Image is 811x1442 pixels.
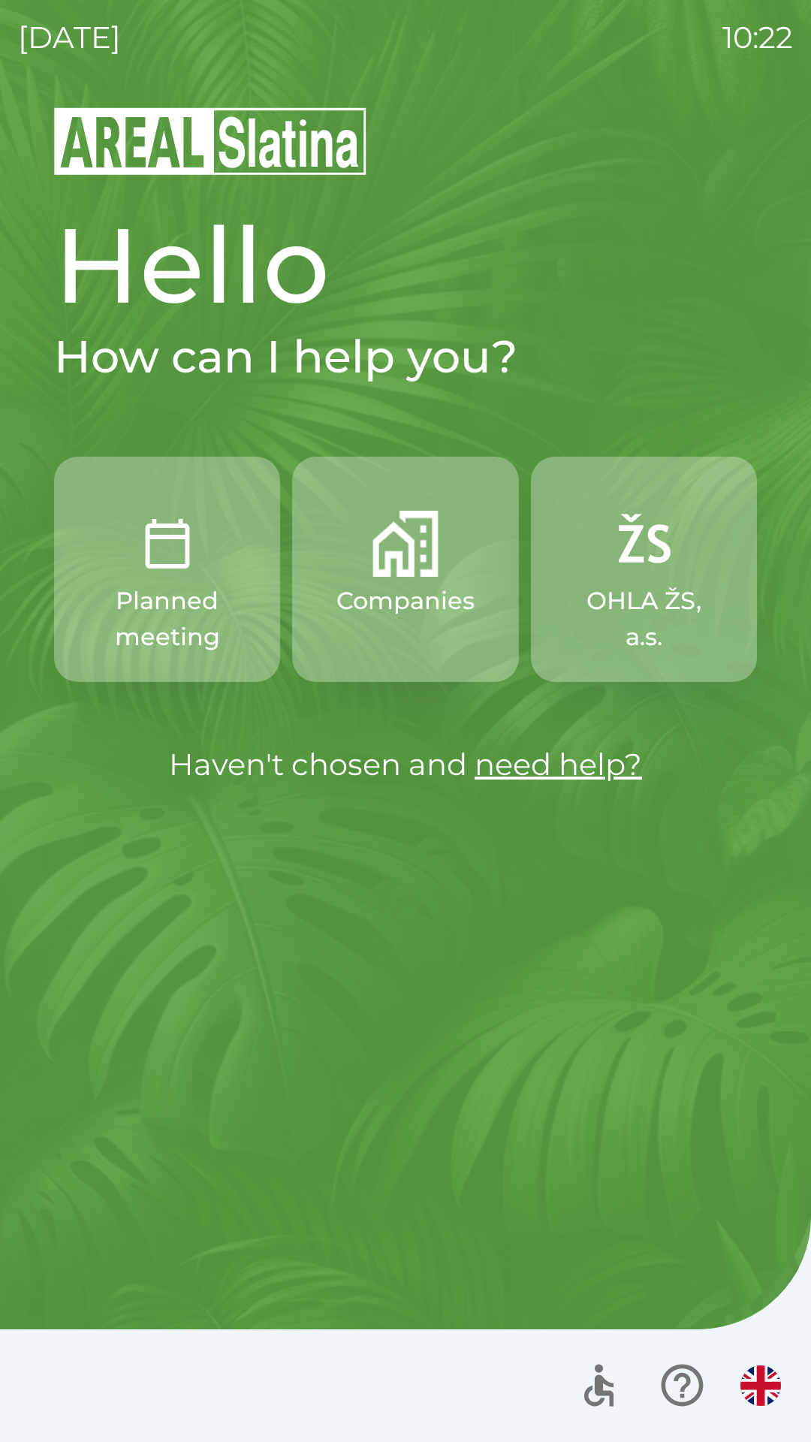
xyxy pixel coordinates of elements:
[567,583,721,655] p: OHLA ŽS, a.s.
[54,329,757,385] h2: How can I help you?
[372,511,439,577] img: 58b4041c-2a13-40f9-aad2-b58ace873f8c.png
[54,201,757,329] h1: Hello
[90,583,244,655] p: Planned meeting
[18,15,121,60] p: [DATE]
[531,457,757,682] button: OHLA ŽS, a.s.
[54,105,757,177] img: Logo
[611,511,677,577] img: 9f72f9f4-8902-46ff-b4e6-bc4241ee3c12.png
[336,583,475,619] p: Companies
[134,511,200,577] img: 0ea463ad-1074-4378-bee6-aa7a2f5b9440.png
[292,457,518,682] button: Companies
[722,15,793,60] p: 10:22
[54,742,757,787] p: Haven't chosen and
[740,1365,781,1406] img: en flag
[54,457,280,682] button: Planned meeting
[475,746,642,783] a: need help?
